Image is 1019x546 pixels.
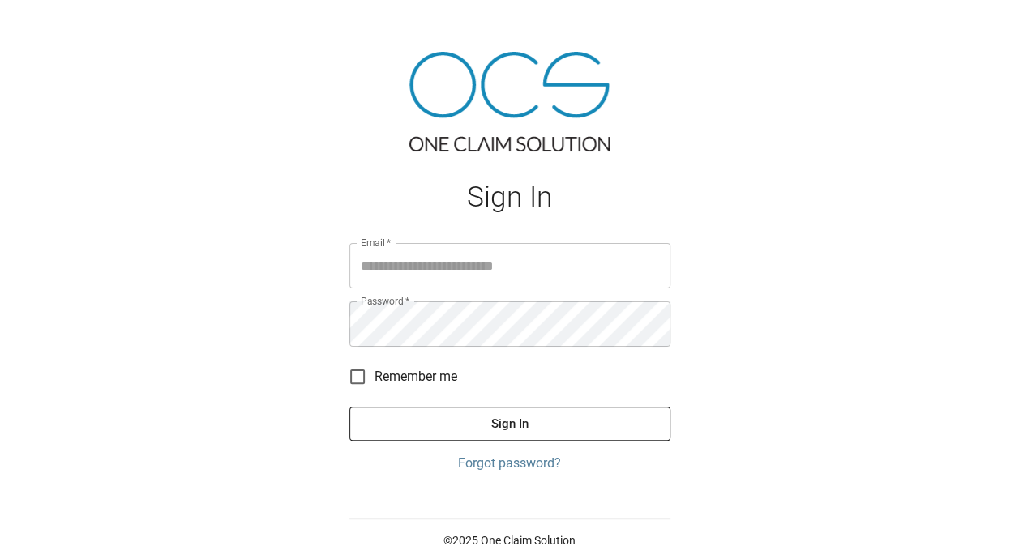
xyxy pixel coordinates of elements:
h1: Sign In [349,181,670,214]
span: Remember me [375,367,457,386]
label: Email [361,236,392,250]
img: ocs-logo-white-transparent.png [19,10,84,42]
a: Forgot password? [349,454,670,473]
label: Password [361,294,409,308]
button: Sign In [349,407,670,441]
img: ocs-logo-tra.png [409,52,610,151]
